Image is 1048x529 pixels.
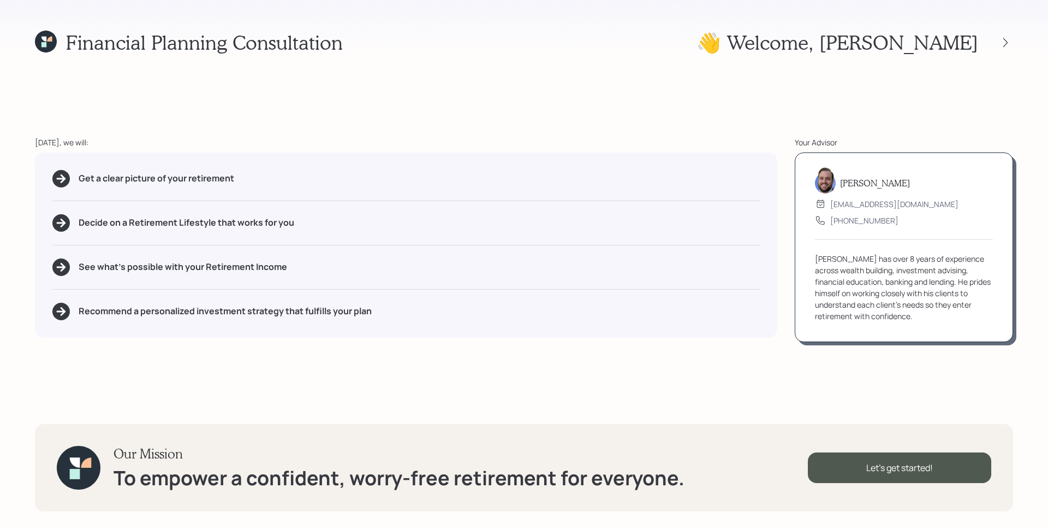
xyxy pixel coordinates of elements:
h1: 👋 Welcome , [PERSON_NAME] [696,31,978,54]
div: Your Advisor [795,137,1013,148]
div: [DATE], we will: [35,137,777,148]
h1: To empower a confident, worry-free retirement for everyone. [114,466,684,490]
h5: Get a clear picture of your retirement [79,173,234,184]
h1: Financial Planning Consultation [65,31,343,54]
h5: [PERSON_NAME] [840,178,910,188]
h5: Recommend a personalized investment strategy that fulfills your plan [79,306,372,316]
img: james-distasi-headshot.png [815,167,836,193]
div: [PHONE_NUMBER] [830,215,898,226]
h3: Our Mission [114,446,684,462]
div: [PERSON_NAME] has over 8 years of experience across wealth building, investment advising, financi... [815,253,993,322]
h5: See what's possible with your Retirement Income [79,262,287,272]
div: Let's get started! [808,452,991,483]
div: [EMAIL_ADDRESS][DOMAIN_NAME] [830,198,958,210]
h5: Decide on a Retirement Lifestyle that works for you [79,218,294,228]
